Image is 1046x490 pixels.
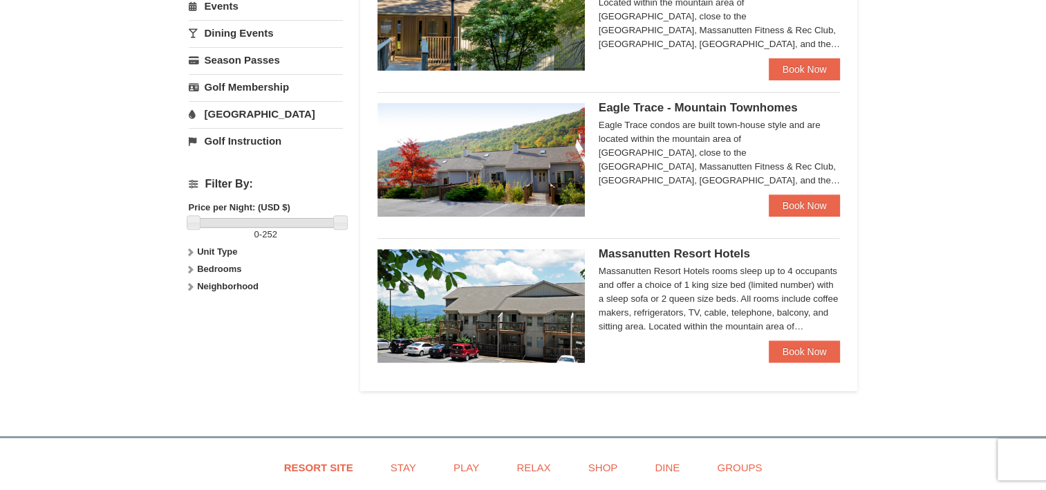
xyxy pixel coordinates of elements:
[599,264,841,334] div: Massanutten Resort Hotels rooms sleep up to 4 occupants and offer a choice of 1 king size bed (li...
[189,202,290,212] strong: Price per Night: (USD $)
[436,452,496,483] a: Play
[197,264,241,274] strong: Bedrooms
[197,246,237,257] strong: Unit Type
[267,452,371,483] a: Resort Site
[254,229,259,239] span: 0
[189,128,343,154] a: Golf Instruction
[189,74,343,100] a: Golf Membership
[769,341,841,363] a: Book Now
[189,178,343,190] h4: Filter By:
[377,103,585,217] img: 19218983-1-9b289e55.jpg
[599,247,750,260] span: Massanutten Resort Hotels
[189,101,343,127] a: [GEOGRAPHIC_DATA]
[599,118,841,188] div: Eagle Trace condos are built town-house style and are located within the mountain area of [GEOGRA...
[599,101,798,114] span: Eagle Trace - Mountain Townhomes
[189,20,343,46] a: Dining Events
[373,452,433,483] a: Stay
[700,452,779,483] a: Groups
[571,452,635,483] a: Shop
[637,452,697,483] a: Dine
[189,228,343,242] label: -
[262,229,277,239] span: 252
[377,249,585,363] img: 19219026-1-e3b4ac8e.jpg
[499,452,568,483] a: Relax
[769,194,841,217] a: Book Now
[769,58,841,80] a: Book Now
[189,47,343,73] a: Season Passes
[197,281,259,291] strong: Neighborhood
